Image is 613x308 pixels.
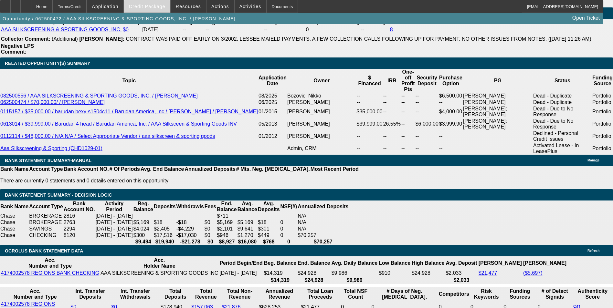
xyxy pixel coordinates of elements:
th: Activity Period [95,200,133,213]
th: Acc. Number and Type [1,288,69,300]
th: Funding Sources [503,288,537,300]
th: Annualized Deposits [297,200,349,213]
th: Fees [204,200,217,213]
button: Application [87,0,123,13]
td: CHECKING [29,232,63,239]
td: $5,169 [217,219,237,226]
td: Declined - Personal Credit Issues [533,130,592,142]
td: -- [264,26,305,33]
th: # Of Periods [109,166,140,172]
td: $9,986 [331,270,378,276]
button: Actions [206,0,234,13]
td: -- [401,118,415,130]
td: $18 [258,219,280,226]
th: $ Financed [356,69,383,93]
td: 05/2013 [258,118,287,130]
th: Owner [287,69,356,93]
td: N/A [297,219,349,226]
th: # Days of Neg. [MEDICAL_DATA]. [371,288,438,300]
span: CONTRACT WAS PAID OFF EARLY ON 3/2002, LESSEE MAIELD PAYMENTS. A FEW COLLECTION CALLS FOLLOWING U... [126,36,591,42]
span: Actions [211,4,229,9]
th: Annualized Revenue [259,288,300,300]
td: $6,000.00 [415,118,439,130]
td: -$4,229 [176,226,204,232]
td: 2816 [63,213,95,219]
th: [PERSON_NAME] [478,257,522,269]
td: -- [356,93,383,99]
td: BROKERAGE [29,213,63,219]
span: BANK STATEMENT SUMMARY-MANUAL [5,158,91,163]
button: Activities [235,0,266,13]
span: Bank Statement Summary - Decision Logic [5,192,112,198]
td: $5,169 [237,219,258,226]
td: 2294 [63,226,95,232]
td: N/A [297,213,349,219]
td: Dead - Duplicate [533,93,592,99]
th: [PERSON_NAME] [523,257,567,269]
td: $6,500.00 [439,93,463,99]
td: [DATE] - [DATE] [219,270,263,276]
td: -- [383,99,401,106]
th: # of Detect Signals [537,288,572,300]
td: 0 [280,232,298,239]
a: 082500556 / AAA SILKSCREENING & SPORTING GOODS, INC. / [PERSON_NAME] [0,93,198,98]
th: $0 [204,239,217,245]
td: $18 [153,219,176,226]
th: Avg. Balance [237,200,258,213]
td: -- [383,93,401,99]
th: PG [463,69,533,93]
td: -- [356,99,383,106]
th: $14,319 [264,277,297,283]
td: -- [383,142,401,155]
th: Withdrawls [176,200,204,213]
td: -- [439,99,463,106]
td: -- [415,142,439,155]
th: $768 [258,239,280,245]
th: Account Type [29,166,63,172]
td: [DATE] - [DATE] [95,219,133,226]
td: [PERSON_NAME]; [PERSON_NAME] [463,106,533,118]
th: High Balance [411,257,445,269]
td: $4,000.00 [439,106,463,118]
td: $711 [217,213,237,219]
th: Bank Account NO. [63,166,109,172]
span: Opportunity / 062500472 / AAA SILKSCREENING & SPORTING GOODS, INC. / [PERSON_NAME] [3,16,236,21]
td: $1,270 [237,232,258,239]
th: Int. Transfer Deposits [70,288,110,300]
th: -$21,278 [176,239,204,245]
th: Acc. Holder Name [100,257,218,269]
td: 08/2025 [258,93,287,99]
a: Open Ticket [570,13,602,24]
td: 01/2015 [258,106,287,118]
td: -- [383,130,401,142]
th: Security Deposit [415,69,439,93]
span: Manage [587,159,599,162]
span: Credit Package [129,4,165,9]
td: -- [401,99,415,106]
th: $16,080 [237,239,258,245]
td: [PERSON_NAME] [287,99,356,106]
td: $5,169 [133,219,153,226]
td: -- [383,106,401,118]
td: $39,999.00 [356,118,383,130]
td: -- [401,142,415,155]
td: [DATE] [142,26,182,33]
th: Acc. Number and Type [1,257,100,269]
td: Admin, CRM [287,142,356,155]
td: $300 [133,232,153,239]
th: $70,257 [297,239,349,245]
td: [DATE] - [DATE] [95,226,133,232]
th: NSF(#) [280,200,298,213]
td: -- [415,130,439,142]
th: One-off Profit Pts [401,69,415,93]
td: $0 [204,219,217,226]
a: 0613014 / $39,999.00 / Barudan 4 head / Barudan America, Inc. / AAA Silksceen & Sporting Goods INV [0,121,237,127]
a: 0112114 / $48,000.00 / N/A N/A / Select Appropriate Vendor / aaa silkscreen & sporting goods [0,133,215,139]
th: Total Non-Revenue [222,288,258,300]
td: $301 [258,226,280,232]
th: Annualized Deposits [184,166,236,172]
td: Portfolio [592,99,613,106]
b: Negative LPS Comment: [1,43,34,55]
td: 26.55% [383,118,401,130]
td: -- [356,130,383,142]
